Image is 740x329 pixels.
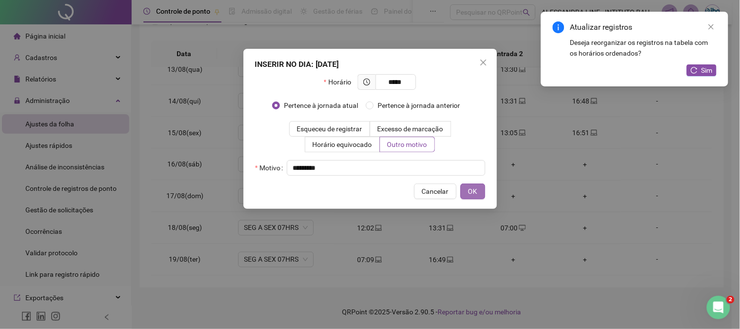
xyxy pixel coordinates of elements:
[708,23,715,30] span: close
[387,141,427,148] span: Outro motivo
[280,100,362,111] span: Pertence à jornada atual
[570,21,717,33] div: Atualizar registros
[324,74,358,90] label: Horário
[414,184,457,199] button: Cancelar
[460,184,485,199] button: OK
[313,141,372,148] span: Horário equivocado
[480,59,487,66] span: close
[378,125,443,133] span: Excesso de marcação
[363,79,370,85] span: clock-circle
[727,296,735,304] span: 2
[707,296,730,319] iframe: Intercom live chat
[687,64,717,76] button: Sim
[297,125,362,133] span: Esqueceu de registrar
[701,65,713,76] span: Sim
[255,59,485,70] div: INSERIR NO DIA : [DATE]
[706,21,717,32] a: Close
[476,55,491,70] button: Close
[255,160,287,176] label: Motivo
[422,186,449,197] span: Cancelar
[570,37,717,59] div: Deseja reorganizar os registros na tabela com os horários ordenados?
[553,21,564,33] span: info-circle
[468,186,478,197] span: OK
[374,100,464,111] span: Pertence à jornada anterior
[691,67,698,74] span: reload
